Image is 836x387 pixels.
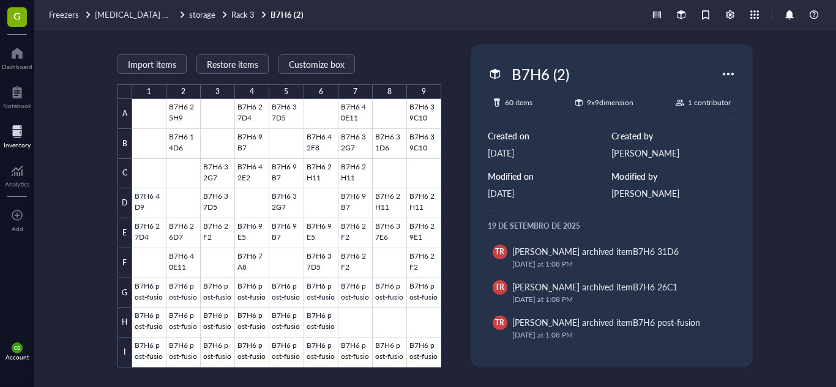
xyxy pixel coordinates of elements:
[512,315,700,329] div: [PERSON_NAME] archived item
[6,353,29,361] div: Account
[633,316,700,328] div: B7H6 post-fusion
[488,186,612,200] div: [DATE]
[512,329,721,341] div: [DATE] at 1:08 PM
[181,84,185,99] div: 2
[118,337,132,367] div: I
[189,9,268,20] a: storageRack 3
[12,225,23,232] div: Add
[488,129,612,142] div: Created on
[488,220,736,232] div: 19 de setembro de 2025
[633,281,677,293] div: B7H6 26C1
[196,54,269,74] button: Restore items
[14,345,20,351] span: CG
[5,161,29,188] a: Analytics
[2,43,32,70] a: Dashboard
[488,169,612,183] div: Modified on
[118,129,132,159] div: B
[587,97,633,109] div: 9 x 9 dimension
[495,282,504,293] span: TR
[4,141,31,149] div: Inventory
[688,97,731,109] div: 1 contributor
[118,188,132,218] div: D
[215,84,220,99] div: 3
[189,9,215,20] span: storage
[284,84,288,99] div: 5
[207,59,258,69] span: Restore items
[49,9,92,20] a: Freezers
[278,54,355,74] button: Customize box
[3,102,31,109] div: Notebook
[611,129,736,142] div: Created by
[4,122,31,149] a: Inventory
[289,59,345,69] span: Customize box
[633,245,679,257] div: B7H6 31D6
[512,245,679,258] div: [PERSON_NAME] archived item
[231,9,255,20] span: Rack 3
[495,246,504,257] span: TR
[488,146,612,160] div: [DATE]
[512,293,721,306] div: [DATE] at 1:08 PM
[118,248,132,278] div: F
[118,278,132,308] div: G
[505,97,532,109] div: 60 items
[118,99,132,129] div: A
[118,308,132,337] div: H
[319,84,323,99] div: 6
[147,84,151,99] div: 1
[3,83,31,109] a: Notebook
[118,159,132,189] div: C
[512,258,721,270] div: [DATE] at 1:08 PM
[250,84,254,99] div: 4
[353,84,357,99] div: 7
[422,84,426,99] div: 9
[118,218,132,248] div: E
[118,54,187,74] button: Import items
[512,280,677,293] div: [PERSON_NAME] archived item
[611,186,736,200] div: [PERSON_NAME]
[128,59,176,69] span: Import items
[611,169,736,183] div: Modified by
[95,9,186,20] span: [MEDICAL_DATA] Galileo
[2,63,32,70] div: Dashboard
[387,84,392,99] div: 8
[13,8,21,23] span: G
[495,317,504,328] span: TR
[95,9,187,20] a: [MEDICAL_DATA] Galileo
[5,180,29,188] div: Analytics
[611,146,736,160] div: [PERSON_NAME]
[49,9,79,20] span: Freezers
[271,9,306,20] a: B7H6 (2)
[506,61,575,87] div: B7H6 (2)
